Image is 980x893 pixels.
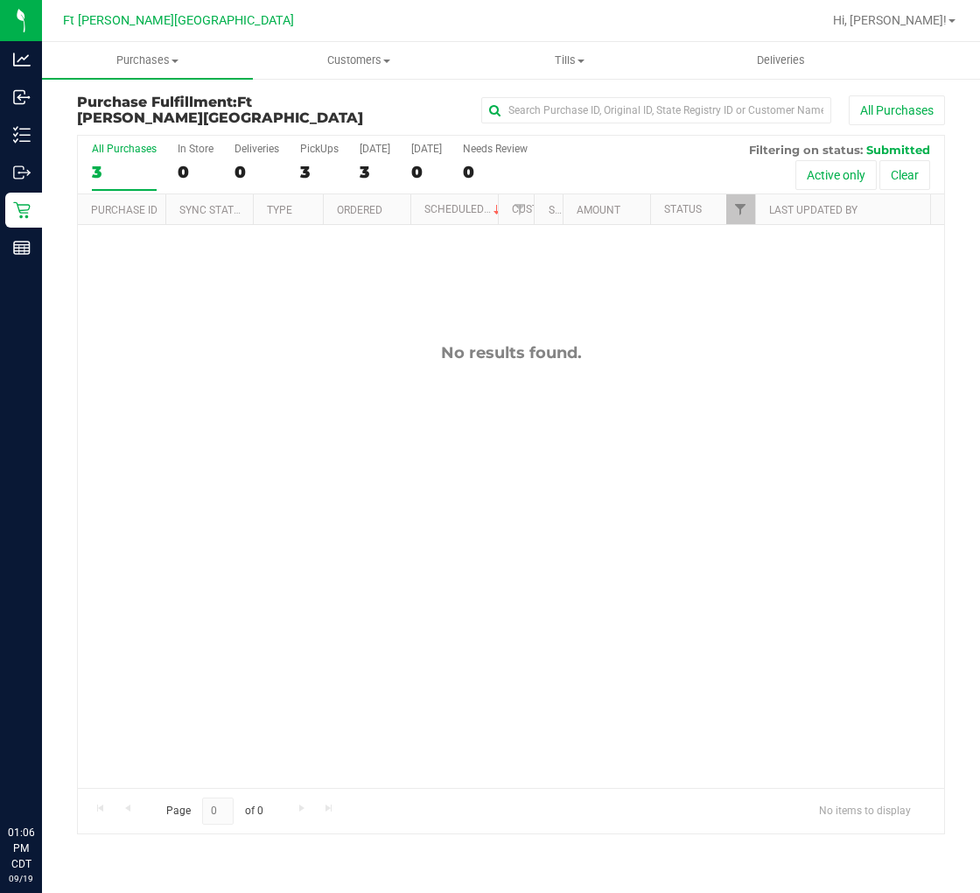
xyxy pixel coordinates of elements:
span: Ft [PERSON_NAME][GEOGRAPHIC_DATA] [63,13,294,28]
span: Submitted [866,143,930,157]
a: Purchases [42,42,253,79]
span: Page of 0 [151,798,277,825]
iframe: Resource center [17,753,70,805]
div: In Store [178,143,213,155]
span: Purchases [42,53,253,68]
div: 0 [463,162,528,182]
div: 3 [300,162,339,182]
inline-svg: Reports [13,239,31,257]
a: Type [267,204,292,216]
h3: Purchase Fulfillment: [77,95,367,125]
a: Ordered [337,204,382,216]
input: Search Purchase ID, Original ID, State Registry ID or Customer Name... [481,97,831,123]
span: Deliveries [733,53,829,68]
div: PickUps [300,143,339,155]
button: All Purchases [849,95,945,125]
a: Last Updated By [769,204,857,216]
span: Ft [PERSON_NAME][GEOGRAPHIC_DATA] [77,94,363,126]
div: [DATE] [360,143,390,155]
a: Sync Status [179,204,247,216]
inline-svg: Outbound [13,164,31,181]
a: Tills [464,42,675,79]
div: 3 [92,162,157,182]
div: All Purchases [92,143,157,155]
div: 0 [234,162,279,182]
a: Amount [577,204,620,216]
div: Deliveries [234,143,279,155]
p: 01:06 PM CDT [8,825,34,872]
div: 3 [360,162,390,182]
div: 0 [178,162,213,182]
a: Filter [726,194,755,224]
div: [DATE] [411,143,442,155]
a: Customers [253,42,464,79]
inline-svg: Retail [13,201,31,219]
a: Scheduled [424,203,504,215]
span: Filtering on status: [749,143,863,157]
a: Status [664,203,702,215]
inline-svg: Inbound [13,88,31,106]
p: 09/19 [8,872,34,885]
span: Customers [254,53,463,68]
span: Hi, [PERSON_NAME]! [833,13,947,27]
a: Deliveries [675,42,886,79]
div: Needs Review [463,143,528,155]
button: Clear [879,160,930,190]
a: Filter [505,194,534,224]
a: Purchase ID [91,204,157,216]
a: State Registry ID [549,204,640,216]
inline-svg: Analytics [13,51,31,68]
inline-svg: Inventory [13,126,31,144]
span: Tills [465,53,674,68]
div: 0 [411,162,442,182]
span: No items to display [805,798,925,824]
div: No results found. [78,343,944,362]
button: Active only [795,160,877,190]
